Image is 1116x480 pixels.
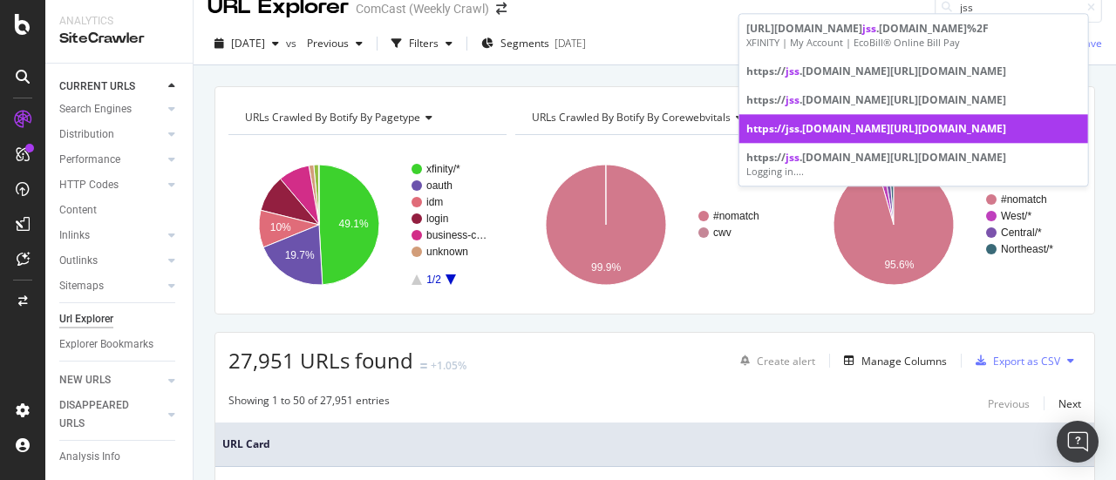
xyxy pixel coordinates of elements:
a: Distribution [59,125,163,144]
div: Open Intercom Messenger [1057,421,1099,463]
div: Logging in.... [746,166,1081,179]
span: jss [862,21,876,36]
text: login [426,213,448,225]
text: cwv [713,226,732,239]
span: jss [786,64,800,78]
div: NEW URLS [59,371,111,389]
text: 10% [270,221,291,233]
button: [DATE] [208,30,286,57]
a: Inlinks [59,226,163,245]
button: Segments[DATE] [474,30,593,57]
button: Next [1058,393,1081,414]
div: Search Engines [59,100,132,118]
h4: URLs Crawled By Botify By corewebvitals [528,104,778,132]
a: https://jss.[DOMAIN_NAME][URL][DOMAIN_NAME] [739,57,1088,85]
text: 99.9% [591,261,621,274]
div: Next [1058,396,1081,411]
span: jss [786,92,800,107]
a: Sitemaps [59,277,163,295]
div: Analytics [59,14,179,29]
span: Segments [500,36,549,51]
div: Content [59,201,97,220]
div: Previous [988,396,1030,411]
text: #nomatch [1001,193,1047,206]
div: Analysis Info [59,448,120,466]
div: [DATE] [555,36,586,51]
span: Previous [300,36,349,51]
a: https://jss.[DOMAIN_NAME][URL][DOMAIN_NAME] [739,114,1088,143]
a: Explorer Bookmarks [59,335,180,354]
text: business-c… [426,229,487,241]
a: [URL][DOMAIN_NAME]jss.[DOMAIN_NAME]%2FXFINITY | My Account | EcoBill® Online Bill Pay [739,14,1088,57]
div: +1.05% [431,358,466,373]
svg: A chart. [515,149,789,301]
div: XFINITY | My Account | EcoBill® Online Bill Pay [746,36,1081,50]
span: URLs Crawled By Botify By pagetype [245,110,420,125]
text: xfinity/* [426,163,460,175]
a: Search Engines [59,100,163,118]
text: West/* [1001,210,1031,222]
button: Previous [300,30,370,57]
a: Content [59,201,180,220]
div: CURRENT URLS [59,78,135,96]
a: https://jss.[DOMAIN_NAME][URL][DOMAIN_NAME]Logging in.... [739,144,1088,186]
img: Equal [420,363,427,368]
div: Outlinks [59,252,98,270]
div: Distribution [59,125,114,144]
div: https:// .[DOMAIN_NAME][URL][DOMAIN_NAME] [746,92,1081,107]
span: jss [786,121,800,136]
text: oauth [426,179,453,192]
span: URLs Crawled By Botify By corewebvitals [532,110,731,125]
div: Manage Columns [861,354,947,368]
div: Showing 1 to 50 of 27,951 entries [228,393,390,414]
a: HTTP Codes [59,176,163,194]
div: arrow-right-arrow-left [496,3,507,15]
div: Performance [59,151,120,169]
button: Previous [988,393,1030,414]
svg: A chart. [803,149,1077,301]
text: 19.7% [285,249,315,261]
text: unknown [426,246,468,258]
text: 95.6% [884,259,914,271]
text: Northeast/* [1001,243,1053,255]
text: #nomatch [713,210,759,222]
div: Filters [409,36,439,51]
div: Explorer Bookmarks [59,335,153,354]
a: Performance [59,151,163,169]
text: 1/2 [426,274,441,286]
h4: URLs Crawled By Botify By pagetype [242,104,491,132]
a: DISAPPEARED URLS [59,396,163,433]
text: idm [426,196,443,208]
a: Analysis Info [59,448,180,466]
button: Manage Columns [837,350,947,371]
a: Url Explorer [59,310,180,328]
svg: A chart. [228,149,502,301]
div: Url Explorer [59,310,113,328]
button: Create alert [733,347,815,375]
a: CURRENT URLS [59,78,163,96]
div: HTTP Codes [59,176,119,194]
text: Central/* [1001,226,1042,239]
div: https:// .[DOMAIN_NAME][URL][DOMAIN_NAME] [746,64,1081,78]
div: Create alert [757,354,815,368]
a: https://jss.[DOMAIN_NAME][URL][DOMAIN_NAME] [739,85,1088,114]
button: Filters [384,30,459,57]
span: jss [786,151,800,166]
span: 2025 Sep. 13th [231,36,265,51]
button: Export as CSV [969,347,1060,375]
div: [URL][DOMAIN_NAME] .[DOMAIN_NAME]%2F [746,21,1081,36]
text: 49.1% [339,218,369,230]
div: DISAPPEARED URLS [59,396,147,433]
div: Inlinks [59,226,90,245]
div: Sitemaps [59,277,104,295]
div: https:// .[DOMAIN_NAME][URL][DOMAIN_NAME] [746,121,1081,136]
span: 27,951 URLs found [228,346,413,375]
a: Outlinks [59,252,163,270]
div: Export as CSV [993,354,1060,368]
a: NEW URLS [59,371,163,389]
div: Save [1079,36,1102,51]
span: vs [286,36,300,51]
